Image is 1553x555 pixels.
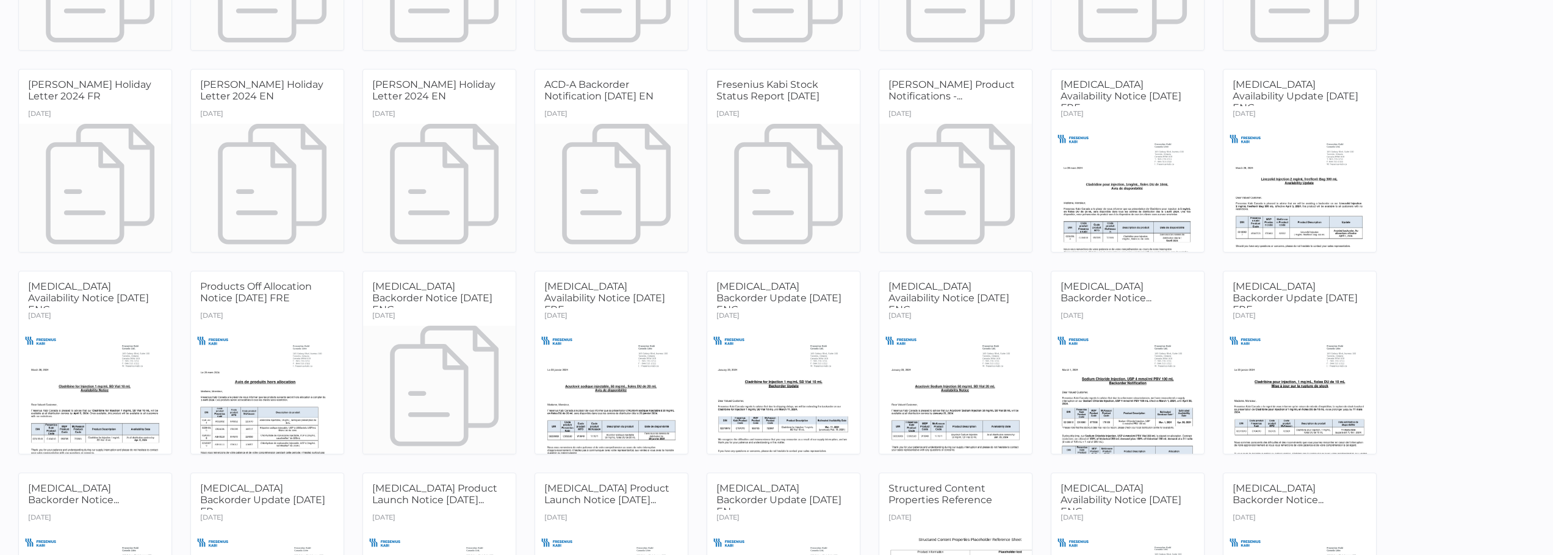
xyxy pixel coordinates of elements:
[544,482,669,506] span: [MEDICAL_DATA] Product Launch Notice [DATE]...
[888,281,1009,315] span: [MEDICAL_DATA] Availability Notice [DATE] ENG
[372,482,497,506] span: [MEDICAL_DATA] Product Launch Notice [DATE]...
[716,482,841,517] span: [MEDICAL_DATA] Backorder Update [DATE] EN
[372,106,395,124] div: [DATE]
[28,308,51,326] div: [DATE]
[1061,106,1084,124] div: [DATE]
[200,308,223,326] div: [DATE]
[28,79,151,102] span: [PERSON_NAME] Holiday Letter 2024 FR
[716,308,740,326] div: [DATE]
[716,106,740,124] div: [DATE]
[372,281,492,315] span: [MEDICAL_DATA] Backorder Notice [DATE] ENG
[1061,308,1084,326] div: [DATE]
[1233,482,1324,506] span: [MEDICAL_DATA] Backorder Notice...
[716,281,841,315] span: [MEDICAL_DATA] Backorder Update [DATE] ENG
[716,510,740,528] div: [DATE]
[888,510,912,528] div: [DATE]
[1233,308,1256,326] div: [DATE]
[1061,79,1181,113] span: [MEDICAL_DATA] Availability Notice [DATE] FRE
[28,281,149,315] span: [MEDICAL_DATA] Availability Notice [DATE] ENG
[1233,510,1256,528] div: [DATE]
[1061,510,1084,528] div: [DATE]
[1061,281,1151,304] span: [MEDICAL_DATA] Backorder Notice...
[372,79,495,102] span: [PERSON_NAME] Holiday Letter 2024 EN
[28,510,51,528] div: [DATE]
[544,79,654,102] span: ACD-A Backorder Notification [DATE] EN
[544,510,568,528] div: [DATE]
[28,482,119,506] span: [MEDICAL_DATA] Backorder Notice...
[200,482,325,517] span: [MEDICAL_DATA] Backorder Update [DATE] FR
[1233,281,1358,315] span: [MEDICAL_DATA] Backorder Update [DATE] FRE
[372,308,395,326] div: [DATE]
[200,281,312,304] span: Products Off Allocation Notice [DATE] FRE
[544,106,568,124] div: [DATE]
[888,482,992,506] span: Structured Content Properties Reference
[200,79,323,102] span: [PERSON_NAME] Holiday Letter 2024 EN
[544,281,665,315] span: [MEDICAL_DATA] Availability Notice [DATE] FRE
[888,106,912,124] div: [DATE]
[888,79,1015,102] span: [PERSON_NAME] Product Notifications -...
[372,510,395,528] div: [DATE]
[716,79,820,102] span: Fresenius Kabi Stock Status Report [DATE]
[28,106,51,124] div: [DATE]
[1061,482,1181,517] span: [MEDICAL_DATA] Availability Notice [DATE] ENG
[544,308,568,326] div: [DATE]
[200,510,223,528] div: [DATE]
[1233,106,1256,124] div: [DATE]
[888,308,912,326] div: [DATE]
[200,106,223,124] div: [DATE]
[1233,79,1358,113] span: [MEDICAL_DATA] Availability Update [DATE] ENG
